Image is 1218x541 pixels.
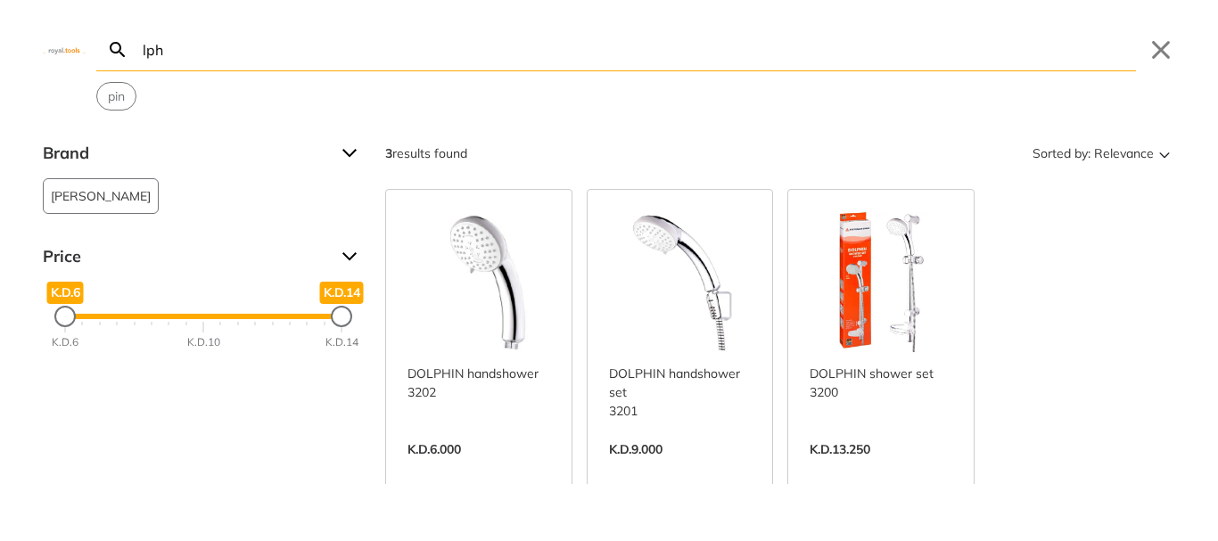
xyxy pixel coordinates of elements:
[51,179,151,213] span: [PERSON_NAME]
[43,178,159,214] button: [PERSON_NAME]
[1147,36,1175,64] button: Close
[52,334,78,350] div: K.D.6
[1029,139,1175,168] button: Sorted by:Relevance Sort
[1094,139,1154,168] span: Relevance
[1154,143,1175,164] svg: Sort
[107,39,128,61] svg: Search
[325,334,358,350] div: K.D.14
[385,145,392,161] strong: 3
[96,82,136,111] div: Suggestion: pin
[139,29,1136,70] input: Search…
[331,306,352,327] div: Maximum Price
[108,87,125,106] span: pin
[43,139,328,168] span: Brand
[187,334,220,350] div: K.D.10
[97,83,136,110] button: Select suggestion: pin
[385,139,467,168] div: results found
[54,306,76,327] div: Minimum Price
[43,242,328,271] span: Price
[43,45,86,53] img: Close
